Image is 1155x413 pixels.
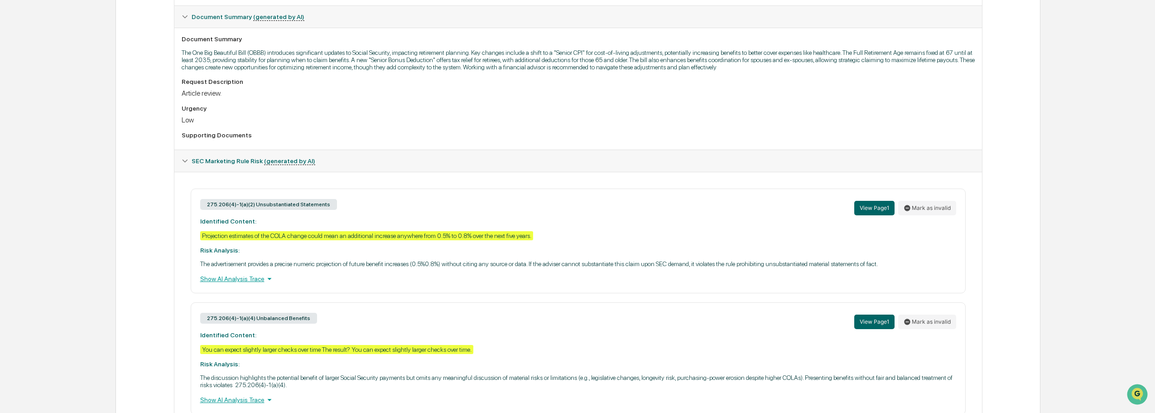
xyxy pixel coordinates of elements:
[154,72,165,83] button: Start new chat
[200,231,533,240] div: Projection estimates of the COLA change could mean an additional increase anywhere from 0.5% to 0...
[5,111,62,127] a: 🖐️Preclearance
[200,331,256,339] strong: Identified Content:
[182,105,975,112] div: Urgency
[64,153,110,160] a: Powered byPylon
[898,315,956,329] button: Mark as invalid
[200,345,473,354] div: You can expect slightly larger checks over time The result? You can expect slightly larger checks...
[253,13,304,21] u: (generated by AI)
[200,260,956,267] p: The advertisement provides a precise numeric projection of future benefit increases (0.5%0.8%) wi...
[174,150,982,172] div: SEC Marketing Rule Risk (generated by AI)
[200,313,317,324] div: 275.206(4)-1(a)(4) Unbalanced Benefits
[174,6,982,28] div: Document Summary (generated by AI)
[1126,383,1150,408] iframe: Open customer support
[66,115,73,122] div: 🗄️
[9,19,165,34] p: How can we help?
[9,115,16,122] div: 🖐️
[182,49,975,71] p: The One Big Beautiful Bill (OBBB) introduces significant updates to Social Security, impacting re...
[898,201,956,215] button: Mark as invalid
[182,131,975,139] div: Supporting Documents
[200,247,240,254] strong: Risk Analysis:
[9,132,16,140] div: 🔎
[854,315,895,329] button: View Page1
[200,274,956,284] div: Show AI Analysis Trace
[182,89,975,97] div: Article review.
[182,35,975,43] div: Document Summary
[90,154,110,160] span: Pylon
[75,114,112,123] span: Attestations
[18,114,58,123] span: Preclearance
[174,28,982,150] div: Document Summary (generated by AI)
[200,218,256,225] strong: Identified Content:
[192,157,315,165] span: SEC Marketing Rule Risk
[5,128,61,144] a: 🔎Data Lookup
[182,78,975,85] div: Request Description
[200,395,956,405] div: Show AI Analysis Trace
[854,201,895,215] button: View Page1
[62,111,116,127] a: 🗄️Attestations
[31,69,149,78] div: Start new chat
[200,374,956,389] p: The discussion highlights the potential benefit of larger Social Security payments but omits any ...
[182,116,975,124] div: Low
[264,157,315,165] u: (generated by AI)
[18,131,57,141] span: Data Lookup
[9,69,25,86] img: 1746055101610-c473b297-6a78-478c-a979-82029cc54cd1
[31,78,115,86] div: We're available if you need us!
[200,360,240,368] strong: Risk Analysis:
[200,199,337,210] div: 275.206(4)-1(a)(2) Unsubstantiated Statements
[192,13,304,20] span: Document Summary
